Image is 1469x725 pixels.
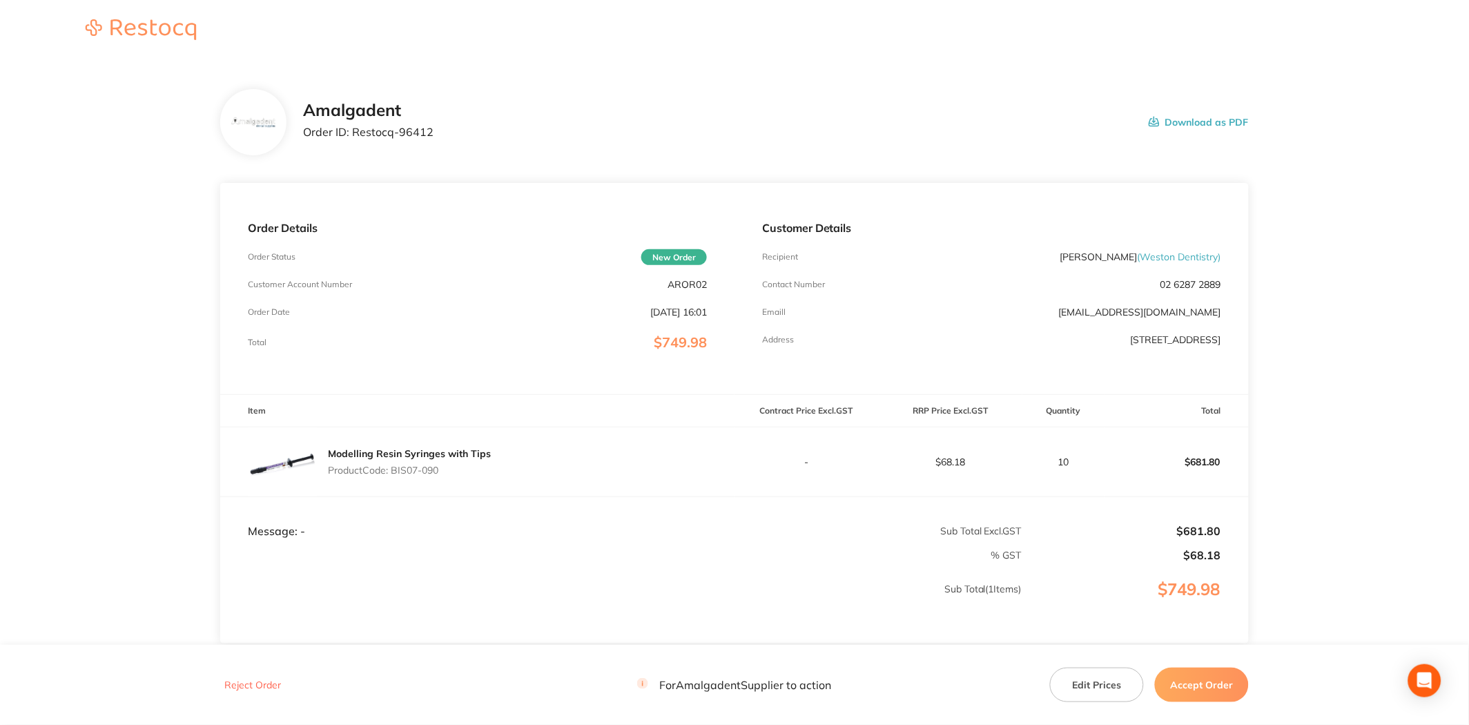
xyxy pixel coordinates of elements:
[879,395,1023,427] th: RRP Price Excl. GST
[762,222,1221,234] p: Customer Details
[1160,279,1221,290] p: 02 6287 2889
[650,307,707,318] p: [DATE] 16:01
[231,117,276,128] img: b285Ymlzag
[762,252,798,262] p: Recipient
[654,333,707,351] span: $749.98
[641,249,707,265] span: New Order
[220,679,285,692] button: Reject Order
[248,280,352,289] p: Customer Account Number
[879,456,1022,467] p: $68.18
[1138,251,1221,263] span: ( Weston Dentistry )
[1059,306,1221,318] a: [EMAIL_ADDRESS][DOMAIN_NAME]
[668,279,707,290] p: AROR02
[762,307,786,317] p: Emaill
[1105,445,1248,478] p: $681.80
[248,338,266,347] p: Total
[762,280,825,289] p: Contact Number
[1050,668,1144,702] button: Edit Prices
[1023,456,1104,467] p: 10
[328,447,491,460] a: Modelling Resin Syringes with Tips
[1023,549,1221,561] p: $68.18
[221,550,1022,561] p: % GST
[220,395,734,427] th: Item
[1060,251,1221,262] p: [PERSON_NAME]
[248,252,295,262] p: Order Status
[220,496,734,538] td: Message: -
[762,335,794,345] p: Address
[735,456,878,467] p: -
[1105,395,1249,427] th: Total
[248,427,317,496] img: dmV1YWNzdA
[1023,525,1221,537] p: $681.80
[72,19,210,42] a: Restocq logo
[1022,395,1105,427] th: Quantity
[1155,668,1249,702] button: Accept Order
[735,525,1022,536] p: Sub Total Excl. GST
[221,583,1022,622] p: Sub Total ( 1 Items)
[1149,101,1249,144] button: Download as PDF
[637,679,831,692] p: For Amalgadent Supplier to action
[1408,664,1441,697] div: Open Intercom Messenger
[1131,334,1221,345] p: [STREET_ADDRESS]
[1023,580,1248,627] p: $749.98
[72,19,210,40] img: Restocq logo
[734,395,879,427] th: Contract Price Excl. GST
[303,101,434,120] h2: Amalgadent
[248,222,707,234] p: Order Details
[328,465,491,476] p: Product Code: BIS07-090
[248,307,290,317] p: Order Date
[303,126,434,138] p: Order ID: Restocq- 96412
